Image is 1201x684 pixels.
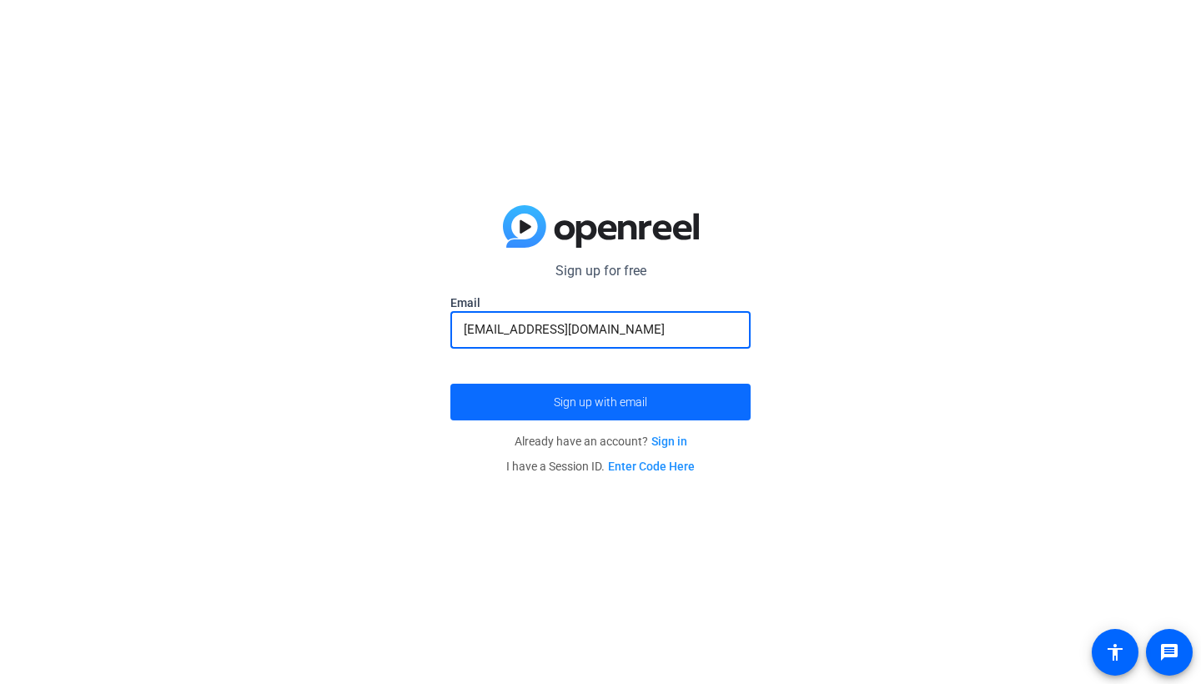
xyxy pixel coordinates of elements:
[450,294,751,311] label: Email
[515,435,687,448] span: Already have an account?
[1159,642,1179,662] mat-icon: message
[651,435,687,448] a: Sign in
[1105,642,1125,662] mat-icon: accessibility
[506,460,695,473] span: I have a Session ID.
[503,205,699,249] img: blue-gradient.svg
[450,261,751,281] p: Sign up for free
[464,319,737,339] input: Enter Email Address
[608,460,695,473] a: Enter Code Here
[450,384,751,420] button: Sign up with email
